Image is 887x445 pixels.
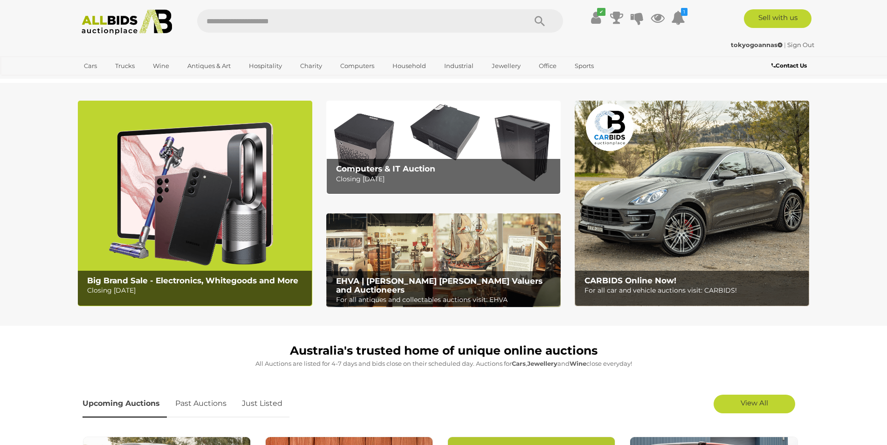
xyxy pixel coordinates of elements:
[731,41,784,48] a: tokyogoannas
[168,390,234,418] a: Past Auctions
[512,360,526,367] strong: Cars
[771,62,807,69] b: Contact Us
[570,360,586,367] strong: Wine
[584,285,804,296] p: For all car and vehicle auctions visit: CARBIDS!
[336,276,543,294] b: EHVA | [PERSON_NAME] [PERSON_NAME] Valuers and Auctioneers
[741,398,768,407] span: View All
[326,101,561,194] img: Computers & IT Auction
[336,164,435,173] b: Computers & IT Auction
[87,276,298,285] b: Big Brand Sale - Electronics, Whitegoods and More
[83,344,805,357] h1: Australia's trusted home of unique online auctions
[294,58,328,74] a: Charity
[533,58,563,74] a: Office
[181,58,237,74] a: Antiques & Art
[744,9,811,28] a: Sell with us
[784,41,786,48] span: |
[575,101,809,306] a: CARBIDS Online Now! CARBIDS Online Now! For all car and vehicle auctions visit: CARBIDS!
[326,213,561,308] img: EHVA | Evans Hastings Valuers and Auctioneers
[83,390,167,418] a: Upcoming Auctions
[681,8,688,16] i: 1
[787,41,814,48] a: Sign Out
[147,58,175,74] a: Wine
[109,58,141,74] a: Trucks
[78,74,156,89] a: [GEOGRAPHIC_DATA]
[78,101,312,306] a: Big Brand Sale - Electronics, Whitegoods and More Big Brand Sale - Electronics, Whitegoods and Mo...
[569,58,600,74] a: Sports
[326,213,561,308] a: EHVA | Evans Hastings Valuers and Auctioneers EHVA | [PERSON_NAME] [PERSON_NAME] Valuers and Auct...
[516,9,563,33] button: Search
[235,390,289,418] a: Just Listed
[486,58,527,74] a: Jewellery
[87,285,307,296] p: Closing [DATE]
[386,58,432,74] a: Household
[731,41,783,48] strong: tokyogoannas
[334,58,380,74] a: Computers
[597,8,605,16] i: ✔
[438,58,480,74] a: Industrial
[584,276,676,285] b: CARBIDS Online Now!
[78,101,312,306] img: Big Brand Sale - Electronics, Whitegoods and More
[78,58,103,74] a: Cars
[76,9,178,35] img: Allbids.com.au
[243,58,288,74] a: Hospitality
[671,9,685,26] a: 1
[589,9,603,26] a: ✔
[326,101,561,194] a: Computers & IT Auction Computers & IT Auction Closing [DATE]
[527,360,557,367] strong: Jewellery
[336,173,556,185] p: Closing [DATE]
[575,101,809,306] img: CARBIDS Online Now!
[771,61,809,71] a: Contact Us
[714,395,795,413] a: View All
[336,294,556,306] p: For all antiques and collectables auctions visit: EHVA
[83,358,805,369] p: All Auctions are listed for 4-7 days and bids close on their scheduled day. Auctions for , and cl...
